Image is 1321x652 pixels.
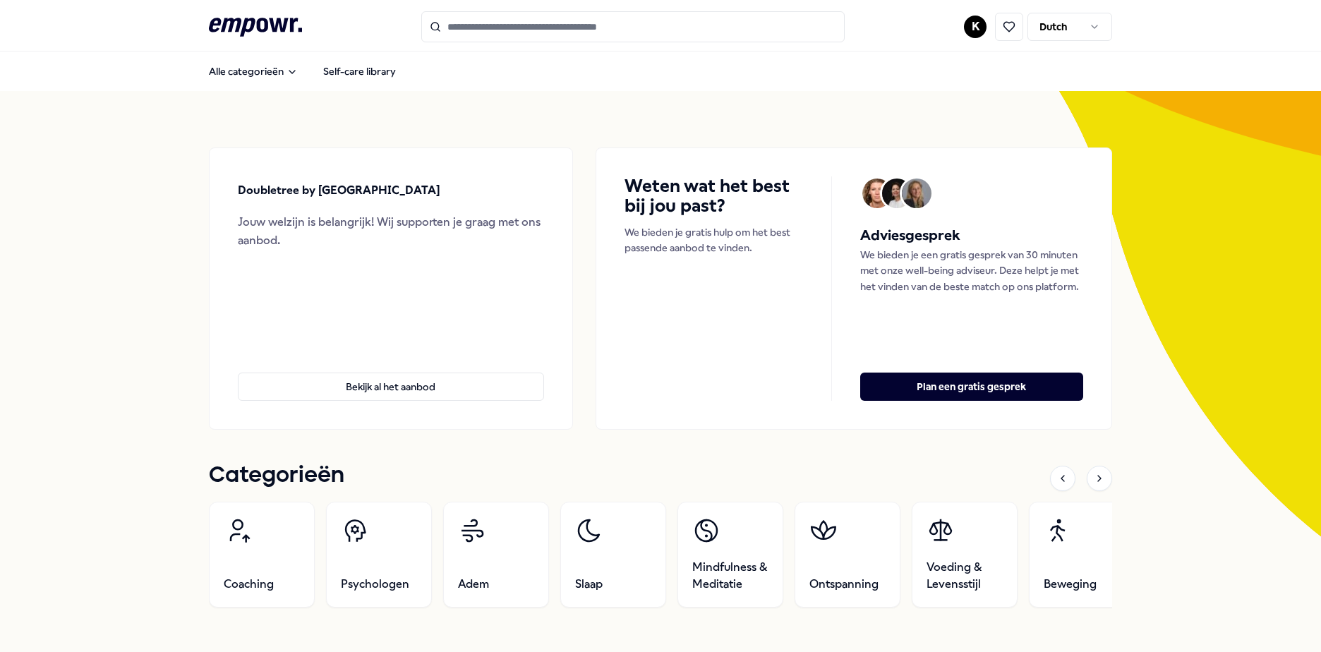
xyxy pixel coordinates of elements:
[198,57,309,85] button: Alle categorieën
[1029,502,1135,608] a: Beweging
[677,502,783,608] a: Mindfulness & Meditatie
[421,11,845,42] input: Search for products, categories or subcategories
[560,502,666,608] a: Slaap
[238,181,440,200] p: Doubletree by [GEOGRAPHIC_DATA]
[238,373,544,401] button: Bekijk al het aanbod
[224,576,274,593] span: Coaching
[964,16,987,38] button: K
[860,247,1083,294] p: We bieden je een gratis gesprek van 30 minuten met onze well-being adviseur. Deze helpt je met he...
[341,576,409,593] span: Psychologen
[209,458,344,493] h1: Categorieën
[625,224,803,256] p: We bieden je gratis hulp om het best passende aanbod te vinden.
[912,502,1018,608] a: Voeding & Levensstijl
[209,502,315,608] a: Coaching
[795,502,900,608] a: Ontspanning
[312,57,407,85] a: Self-care library
[1044,576,1097,593] span: Beweging
[326,502,432,608] a: Psychologen
[809,576,879,593] span: Ontspanning
[198,57,407,85] nav: Main
[443,502,549,608] a: Adem
[238,350,544,401] a: Bekijk al het aanbod
[862,179,892,208] img: Avatar
[238,213,544,249] div: Jouw welzijn is belangrijk! Wij supporten je graag met ons aanbod.
[927,559,1003,593] span: Voeding & Levensstijl
[625,176,803,216] h4: Weten wat het best bij jou past?
[902,179,931,208] img: Avatar
[575,576,603,593] span: Slaap
[882,179,912,208] img: Avatar
[692,559,768,593] span: Mindfulness & Meditatie
[860,224,1083,247] h5: Adviesgesprek
[860,373,1083,401] button: Plan een gratis gesprek
[458,576,489,593] span: Adem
